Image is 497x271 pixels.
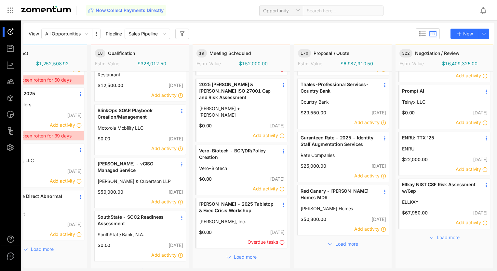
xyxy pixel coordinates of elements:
[199,201,274,218] a: [PERSON_NAME] - 2025 Tabletop & Exec Crisis Workshop
[402,181,477,194] span: Ellkay NIST CSF Risk Assessment w/Gap
[168,136,183,141] span: [DATE]
[67,168,82,174] span: [DATE]
[253,133,278,138] span: Add activity
[239,60,267,67] span: $152,000.00
[402,181,477,199] a: Ellkay NIST CSF Risk Assessment w/Gap
[31,246,54,253] span: Load more
[95,61,119,66] span: Estm. Value
[463,30,473,37] span: New
[199,81,274,105] a: 2025 [PERSON_NAME] & [PERSON_NAME] ISO 27001 Gap and Risk Assessment
[314,50,349,57] span: Proposal / Quote
[456,166,481,172] span: Add activity
[354,173,380,178] span: Add activity
[199,218,274,225] a: [PERSON_NAME], Inc.
[98,107,172,125] a: BlinkOps SOAR Playbook Creation/Management
[297,78,389,129] div: Thales-Professional Services- Country BankCountry Bank$29,550.00[DATE]Add activity
[301,81,375,99] a: Thales-Professional Services- Country Bank
[298,163,326,169] span: $25,000.00
[94,104,186,155] div: BlinkOps SOAR Playbook Creation/ManagementMotorola Mobility LLC$0.00[DATE]Add activity
[199,165,274,172] a: Vero-Biotech
[199,148,274,165] a: Vero-Biotech - BCP/DR/Policy Creation
[168,83,183,88] span: [DATE]
[98,161,172,174] span: [PERSON_NAME] - vCISO Managed Service
[50,231,75,237] span: Add activity
[234,253,257,261] span: Load more
[298,61,322,66] span: Estm. Value
[341,60,373,67] span: $6,987,910.50
[297,185,389,236] div: Red Canary - [PERSON_NAME] Homes MDR[PERSON_NAME] Homes$50,300.00[DATE]Add activity
[398,85,490,129] div: Prompt AITelnyx LLC$0.00[DATE]Add activity
[199,105,274,118] span: [PERSON_NAME] + [PERSON_NAME]
[21,6,71,12] img: Zomentum Logo
[67,112,82,118] span: [DATE]
[98,214,172,231] a: SouthState - SOC2 Readiness Assessment
[301,135,375,148] span: Guranteed Rate - 2025 - Identity Staff Augmentation Services
[50,122,75,128] span: Add activity
[399,61,423,66] span: Estm. Value
[98,161,172,178] a: [PERSON_NAME] - vCISO Managed Service
[45,29,88,39] span: All Opportunities
[335,240,358,248] span: Load more
[402,99,477,105] span: Telnyx LLC
[402,88,477,99] a: Prompt AI
[301,81,375,94] span: Thales-Professional Services- Country Bank
[128,29,166,39] span: Sales Pipeline
[301,205,375,212] a: [PERSON_NAME] Homes
[151,146,177,151] span: Add activity
[301,188,375,201] span: Red Canary - [PERSON_NAME] Homes MDR
[398,178,490,229] div: Ellkay NIST CSF Risk Assessment w/GapELLKAY$67,950.00[DATE]Add activity
[209,50,251,57] span: Meeting Scheduled
[199,148,274,161] span: Vero-Biotech - BCP/DR/Policy Creation
[95,49,105,58] span: 18
[298,216,326,223] span: $50,300.00
[94,211,186,262] div: SouthState - SOC2 Readiness AssessmentSouthState Bank, N.A.$0.00[DATE]Add activity
[456,220,481,225] span: Add activity
[399,110,415,116] span: $0.00
[29,31,39,37] span: View
[168,189,183,195] span: [DATE]
[168,242,183,248] span: [DATE]
[270,123,285,128] span: [DATE]
[196,229,212,236] span: $0.00
[96,7,164,14] span: Now Collect Payments Directly
[195,145,288,195] div: Vero-Biotech - BCP/DR/Policy CreationVero-Biotech$0.00[DATE]Add activity
[399,156,428,163] span: $22,000.00
[86,5,166,16] button: Now Collect Payments Directly
[50,178,75,184] span: Add activity
[98,178,172,185] a: [PERSON_NAME] & Cubertson LLP
[67,222,82,227] span: [DATE]
[151,92,177,98] span: Add activity
[108,50,135,57] span: Qualification
[196,176,212,182] span: $0.00
[301,188,375,205] a: Red Canary - [PERSON_NAME] Homes MDR
[195,78,288,142] div: 2025 [PERSON_NAME] & [PERSON_NAME] ISO 27001 Gap and Risk Assessment[PERSON_NAME] + [PERSON_NAME]...
[298,110,326,116] span: $29,550.00
[437,234,460,241] span: Load more
[248,239,278,245] span: Overdue tasks
[456,73,481,78] span: Add activity
[402,146,477,152] a: ENRU
[402,199,477,205] span: ELLKAY
[399,49,412,58] span: 322
[98,231,172,238] a: SouthState Bank, N.A.
[98,214,172,227] span: SouthState - SOC2 Readiness Assessment
[423,232,466,242] button: Load more
[398,132,490,176] div: ENRU: TTX '25ENRU$22,000.00[DATE]Add activity
[354,226,380,232] span: Add activity
[473,210,488,215] span: [DATE]
[354,120,380,125] span: Add activity
[151,252,177,258] span: Add activity
[196,123,212,129] span: $0.00
[473,110,488,115] span: [DATE]
[95,242,110,249] span: $0.00
[415,50,460,57] span: Negotiation / Review
[98,125,172,131] span: Motorola Mobility LLC
[301,152,375,159] a: Rate Companies
[371,216,386,222] span: [DATE]
[297,132,389,182] div: Guranteed Rate - 2025 - Identity Staff Augmentation ServicesRate Companies$25,000.00[DATE]Add act...
[402,135,477,141] span: ENRU: TTX '25
[195,198,288,249] div: [PERSON_NAME] - 2025 Tabletop & Exec Crisis Workshop[PERSON_NAME], Inc.$0.00[DATE]Overdue tasks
